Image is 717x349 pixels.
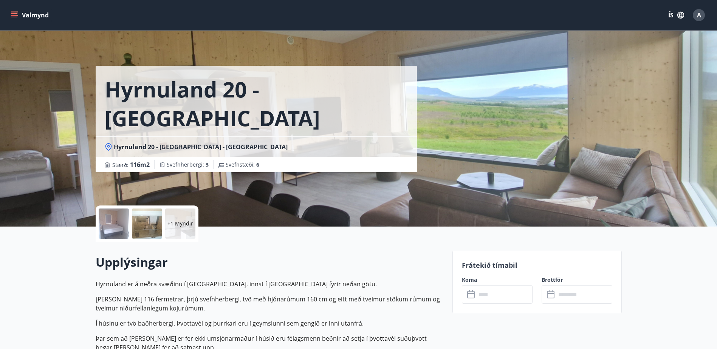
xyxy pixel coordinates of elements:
h1: Hyrnuland 20 - [GEOGRAPHIC_DATA] [105,75,408,132]
span: 116 m2 [130,161,150,169]
span: A [697,11,701,19]
span: 6 [256,161,259,168]
label: Koma [462,276,533,284]
p: Frátekið tímabil [462,260,612,270]
button: ÍS [664,8,688,22]
p: Í húsinu er tvö baðherbergi. Þvottavél og þurrkari eru í geymslunni sem gengið er inní utanfrá. [96,319,443,328]
button: menu [9,8,52,22]
button: A [690,6,708,24]
label: Brottför [542,276,612,284]
span: Svefnstæði : [226,161,259,168]
p: [PERSON_NAME] 116 fermetrar, þrjú svefnherbergi, tvö með hjónarúmum 160 cm og eitt með tveimur st... [96,295,443,313]
span: Hyrnuland 20 - [GEOGRAPHIC_DATA] - [GEOGRAPHIC_DATA] [114,143,288,151]
p: Hyrnuland er á neðra svæðinu í [GEOGRAPHIC_DATA], innst í [GEOGRAPHIC_DATA] fyrir neðan götu. [96,280,443,289]
span: Svefnherbergi : [167,161,209,168]
span: Stærð : [112,160,150,169]
span: 3 [206,161,209,168]
p: +1 Myndir [167,220,193,227]
h2: Upplýsingar [96,254,443,270]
